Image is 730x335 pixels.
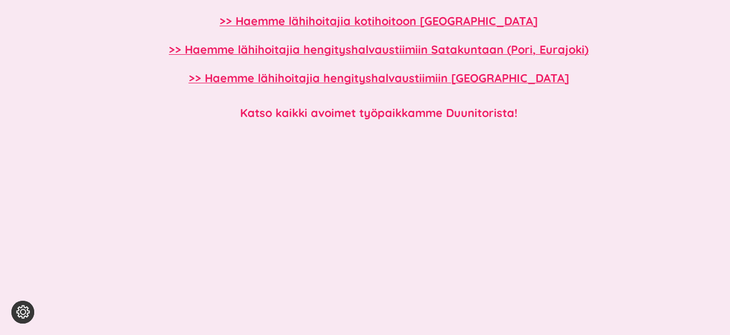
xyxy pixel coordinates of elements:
[169,42,589,56] a: >> Haemme lähihoitajia hengityshalvaustiimiin Satakuntaan (Pori, Eurajoki)
[240,106,517,120] a: Katso kaikki avoimet työpaikkamme Duunitorista!
[189,71,569,85] a: >> Haemme lähihoitajia hengityshalvaustiimiin [GEOGRAPHIC_DATA]
[11,301,34,324] button: Evästeasetukset
[220,14,538,28] a: >> Haemme lähihoitajia kotihoitoon [GEOGRAPHIC_DATA]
